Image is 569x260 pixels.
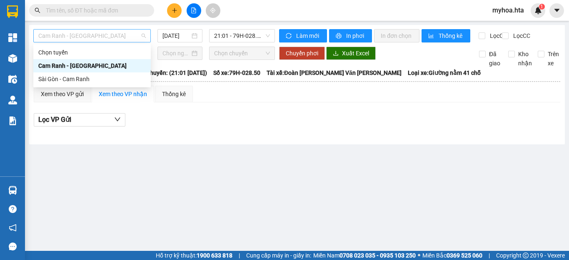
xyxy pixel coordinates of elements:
span: down [114,116,121,123]
span: Trên xe [544,50,562,68]
span: 21:01 - 79H-028.50 [214,30,270,42]
div: Cam Ranh - Sài Gòn [33,59,151,72]
div: Sài Gòn - Cam Ranh [38,74,146,84]
sup: 1 [539,4,545,10]
span: Lọc VP Gửi [38,114,71,125]
span: question-circle [9,205,17,213]
span: Tài xế: Đoàn [PERSON_NAME] Văn [PERSON_NAME] [267,68,402,77]
span: Đã giao [486,50,504,68]
span: message [9,243,17,250]
span: aim [210,7,216,13]
span: search [35,7,40,13]
span: Cam Ranh - Sài Gòn [38,30,146,42]
span: 1 [540,4,543,10]
img: warehouse-icon [8,54,17,63]
span: Lọc CC [510,31,532,40]
span: Cung cấp máy in - giấy in: [246,251,311,260]
img: logo-vxr [7,5,18,18]
span: | [489,251,490,260]
span: | [239,251,240,260]
img: warehouse-icon [8,96,17,104]
span: notification [9,224,17,232]
img: warehouse-icon [8,75,17,84]
span: Thống kê [439,31,464,40]
span: In phơi [346,31,365,40]
span: sync [286,33,293,40]
div: Sài Gòn - Cam Ranh [33,72,151,86]
button: downloadXuất Excel [326,47,376,60]
strong: 1900 633 818 [197,252,232,259]
input: Chọn ngày [162,49,190,58]
div: Xem theo VP gửi [41,89,84,99]
button: printerIn phơi [329,29,372,42]
span: printer [336,33,343,40]
span: Miền Nam [313,251,416,260]
button: bar-chartThống kê [422,29,470,42]
div: Thống kê [162,89,186,99]
span: Chuyến: (21:01 [DATE]) [146,68,207,77]
div: Cam Ranh - [GEOGRAPHIC_DATA] [38,61,146,70]
button: In đơn chọn [374,29,419,42]
img: solution-icon [8,116,17,125]
strong: 0369 525 060 [447,252,482,259]
button: plus [167,3,182,18]
span: bar-chart [428,33,435,40]
button: file-add [187,3,201,18]
span: caret-down [553,7,561,14]
div: Chọn tuyến [33,46,151,59]
div: Chọn tuyến [38,48,146,57]
img: icon-new-feature [534,7,542,14]
span: ⚪️ [418,254,420,257]
img: warehouse-icon [8,186,17,195]
span: Lọc CR [487,31,508,40]
span: Kho nhận [515,50,535,68]
span: Loại xe: Giường nằm 41 chỗ [408,68,481,77]
div: Xem theo VP nhận [99,89,147,99]
span: Hỗ trợ kỹ thuật: [156,251,232,260]
span: Miền Bắc [422,251,482,260]
span: plus [172,7,177,13]
button: Lọc VP Gửi [34,113,125,126]
input: Tìm tên, số ĐT hoặc mã đơn [46,6,144,15]
span: file-add [191,7,197,13]
span: Chọn chuyến [214,47,270,59]
span: Làm mới [296,31,320,40]
input: 11/08/2025 [162,31,190,40]
button: caret-down [549,3,564,18]
button: aim [206,3,220,18]
strong: 0708 023 035 - 0935 103 250 [339,252,416,259]
button: Chuyển phơi [279,47,325,60]
span: Số xe: 79H-028.50 [213,68,260,77]
button: syncLàm mới [279,29,327,42]
span: myhoa.hta [486,5,531,15]
img: dashboard-icon [8,33,17,42]
span: copyright [523,253,529,258]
